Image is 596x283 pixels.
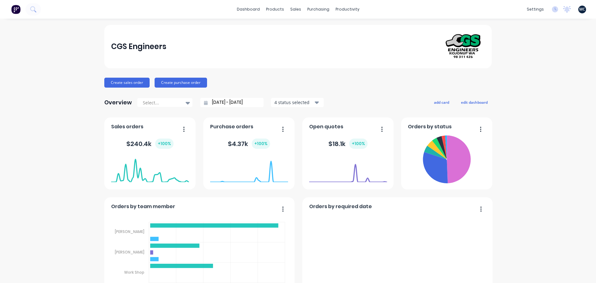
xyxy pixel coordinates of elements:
[287,5,304,14] div: sales
[155,139,174,149] div: + 100 %
[126,139,174,149] div: $ 240.4k
[111,203,175,210] span: Orders by team member
[457,98,492,106] button: edit dashboard
[124,270,144,275] tspan: Work Shop
[111,123,143,130] span: Sales orders
[271,98,324,107] button: 4 status selected
[228,139,270,149] div: $ 4.37k
[579,7,585,12] span: MC
[349,139,368,149] div: + 100 %
[252,139,270,149] div: + 100 %
[210,123,253,130] span: Purchase orders
[11,5,20,14] img: Factory
[441,27,485,66] img: CGS Engineers
[274,99,314,106] div: 4 status selected
[234,5,263,14] a: dashboard
[309,123,343,130] span: Open quotes
[115,229,144,234] tspan: [PERSON_NAME]
[111,40,166,53] div: CGS Engineers
[304,5,332,14] div: purchasing
[309,203,372,210] span: Orders by required date
[332,5,363,14] div: productivity
[263,5,287,14] div: products
[155,78,207,88] button: Create purchase order
[104,78,150,88] button: Create sales order
[430,98,453,106] button: add card
[328,139,368,149] div: $ 18.1k
[408,123,452,130] span: Orders by status
[104,96,132,109] div: Overview
[524,5,547,14] div: settings
[115,249,144,254] tspan: [PERSON_NAME]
